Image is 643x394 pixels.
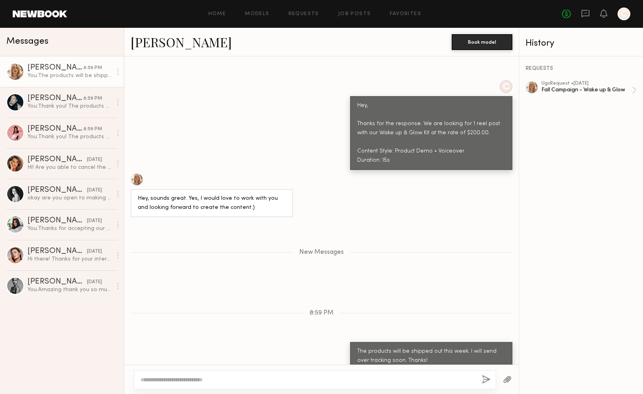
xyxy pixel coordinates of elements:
[541,86,632,94] div: Fall Campaign - Wake up & Glow
[27,133,112,141] div: You: Thank you! The products will be shipped out this week. I will send over tracking soon. Thanks
[87,248,102,255] div: [DATE]
[541,81,632,86] div: ugc Request • [DATE]
[87,156,102,164] div: [DATE]
[27,225,112,232] div: You: Thanks for accepting our collab. I want to confirm that the campaign deliverables below: Con...
[27,125,83,133] div: [PERSON_NAME]
[131,33,232,50] a: [PERSON_NAME]
[526,39,637,48] div: History
[541,81,637,99] a: ugcRequest •[DATE]Fall Campaign - Wake up & Glow
[27,102,112,110] div: You: Thank you! The products will be shipped out this week. I will send over tracking soon. Thanks
[27,156,87,164] div: [PERSON_NAME]
[83,64,102,72] div: 8:59 PM
[87,187,102,194] div: [DATE]
[27,286,112,294] div: You: Amazing thank you so much [PERSON_NAME]
[87,217,102,225] div: [DATE]
[87,278,102,286] div: [DATE]
[390,12,421,17] a: Favorites
[27,95,83,102] div: [PERSON_NAME]
[245,12,269,17] a: Models
[208,12,226,17] a: Home
[357,347,505,365] div: The products will be shipped out this week. I will send over tracking soon. Thanks!
[357,101,505,165] div: Hey, Thanks for the response. We are looking for 1 reel post with our Wake up & Glow Kit at the r...
[83,95,102,102] div: 8:59 PM
[299,249,344,256] span: New Messages
[27,278,87,286] div: [PERSON_NAME]
[27,186,87,194] div: [PERSON_NAME]
[27,255,112,263] div: Hi there! Thanks for your interest :) Is there any flexibility in the budget? Typically for an ed...
[289,12,319,17] a: Requests
[27,217,87,225] div: [PERSON_NAME]
[452,34,512,50] button: Book model
[27,164,112,171] div: Hi! Are you able to cancel the job please? Just want to make sure you don’t send products my way....
[526,66,637,71] div: REQUESTS
[27,72,112,79] div: You: The products will be shipped out this week. I will send over tracking soon. Thanks!
[27,194,112,202] div: okay are you open to making the rate $200? Due to the requirements with posting and creating supe...
[618,8,630,20] a: C
[452,38,512,45] a: Book model
[27,247,87,255] div: [PERSON_NAME]
[338,12,371,17] a: Job Posts
[138,194,286,212] div: Hey, sounds great. Yes, I would love to work with you and looking forward to create the content.)
[310,310,333,317] span: 8:59 PM
[83,126,102,133] div: 8:59 PM
[6,37,48,46] span: Messages
[27,64,83,72] div: [PERSON_NAME]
